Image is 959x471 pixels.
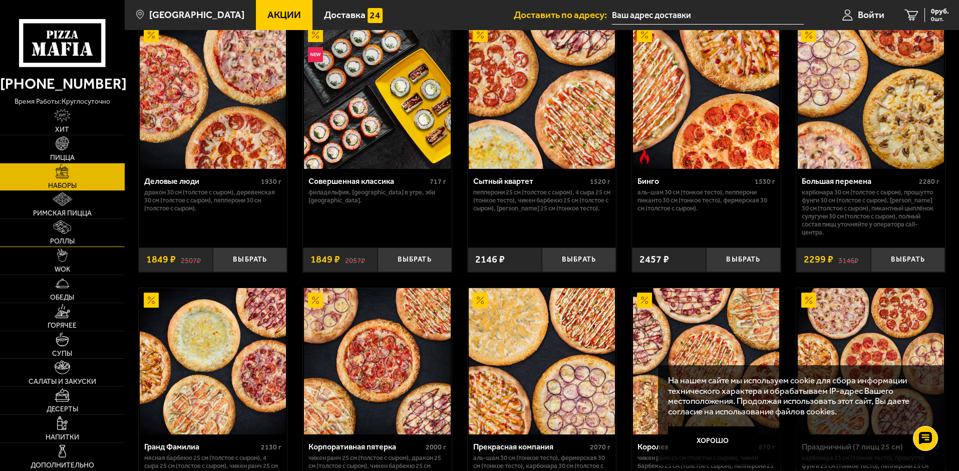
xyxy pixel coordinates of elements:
[931,16,949,22] span: 0 шт.
[308,188,446,204] p: Филадельфия, [GEOGRAPHIC_DATA] в угре, Эби [GEOGRAPHIC_DATA].
[473,442,588,451] div: Прекрасная компания
[469,23,615,169] img: Сытный квартет
[345,255,365,265] s: 2057 ₽
[50,154,75,161] span: Пицца
[48,322,77,329] span: Горячее
[426,443,446,451] span: 2000 г
[632,23,781,169] a: АкционныйОстрое блюдоБинго
[668,426,758,456] button: Хорошо
[308,176,427,186] div: Совершенная классика
[668,375,930,417] p: На нашем сайте мы используем cookie для сбора информации технического характера и обрабатываем IP...
[50,294,74,301] span: Обеды
[368,8,383,23] img: 15daf4d41897b9f0e9f617042186c801.svg
[304,288,450,434] img: Корпоративная пятерка
[303,23,452,169] a: АкционныйНовинкаСовершенная классика
[796,288,945,434] a: АкционныйПраздничный (7 пицц 25 см)
[47,406,78,413] span: Десерты
[542,248,616,272] button: Выбрать
[468,288,616,434] a: АкционныйПрекрасная компания
[308,47,323,62] img: Новинка
[468,23,616,169] a: АкционныйСытный квартет
[303,288,452,434] a: АкционныйКорпоративная пятерка
[378,248,452,272] button: Выбрать
[637,188,775,212] p: Аль-Шам 30 см (тонкое тесто), Пепперони Пиканто 30 см (тонкое тесто), Фермерская 30 см (толстое с...
[637,293,652,308] img: Акционный
[802,188,939,237] p: Карбонара 30 см (толстое с сыром), Прошутто Фунги 30 см (толстое с сыром), [PERSON_NAME] 30 см (т...
[838,255,858,265] s: 3146 ₽
[801,293,816,308] img: Акционный
[144,28,159,43] img: Акционный
[637,149,652,164] img: Острое блюдо
[871,248,945,272] button: Выбрать
[139,23,287,169] a: АкционныйДеловые люди
[55,126,69,133] span: Хит
[308,442,423,451] div: Корпоративная пятерка
[55,266,70,273] span: WOK
[919,177,939,186] span: 2280 г
[430,177,446,186] span: 717 г
[144,293,159,308] img: Акционный
[261,177,281,186] span: 1930 г
[640,255,669,265] span: 2457 ₽
[858,10,884,20] span: Войти
[804,255,833,265] span: 2299 ₽
[798,288,944,434] img: Праздничный (7 пицц 25 см)
[144,442,259,451] div: Гранд Фамилиа
[324,10,366,20] span: Доставка
[46,434,79,441] span: Напитки
[473,28,488,43] img: Акционный
[473,176,588,186] div: Сытный квартет
[29,378,96,385] span: Салаты и закуски
[181,255,201,265] s: 2507 ₽
[304,23,450,169] img: Совершенная классика
[310,255,340,265] span: 1849 ₽
[632,288,781,434] a: АкционныйКоролевское комбо
[802,176,916,186] div: Большая перемена
[50,238,75,245] span: Роллы
[146,255,176,265] span: 1849 ₽
[48,182,77,189] span: Наборы
[213,248,287,272] button: Выбрать
[514,10,612,20] span: Доставить по адресу:
[755,177,775,186] span: 1530 г
[140,288,286,434] img: Гранд Фамилиа
[140,23,286,169] img: Деловые люди
[308,293,323,308] img: Акционный
[267,10,301,20] span: Акции
[308,28,323,43] img: Акционный
[637,442,752,451] div: Королевское комбо
[931,8,949,15] span: 0 руб.
[637,176,752,186] div: Бинго
[801,28,816,43] img: Акционный
[796,23,945,169] a: АкционныйБольшая перемена
[469,288,615,434] img: Прекрасная компания
[637,28,652,43] img: Акционный
[798,23,944,169] img: Большая перемена
[149,10,244,20] span: [GEOGRAPHIC_DATA]
[52,350,72,357] span: Супы
[139,288,287,434] a: АкционныйГранд Фамилиа
[144,188,282,212] p: Дракон 30 см (толстое с сыром), Деревенская 30 см (толстое с сыром), Пепперони 30 см (толстое с с...
[144,176,259,186] div: Деловые люди
[473,188,611,212] p: Пепперони 25 см (толстое с сыром), 4 сыра 25 см (тонкое тесто), Чикен Барбекю 25 см (толстое с сы...
[590,443,610,451] span: 2070 г
[473,293,488,308] img: Акционный
[633,23,779,169] img: Бинго
[706,248,780,272] button: Выбрать
[633,288,779,434] img: Королевское комбо
[261,443,281,451] span: 2130 г
[31,462,94,469] span: Дополнительно
[475,255,505,265] span: 2146 ₽
[590,177,610,186] span: 1520 г
[612,6,804,25] input: Ваш адрес доставки
[33,210,92,217] span: Римская пицца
